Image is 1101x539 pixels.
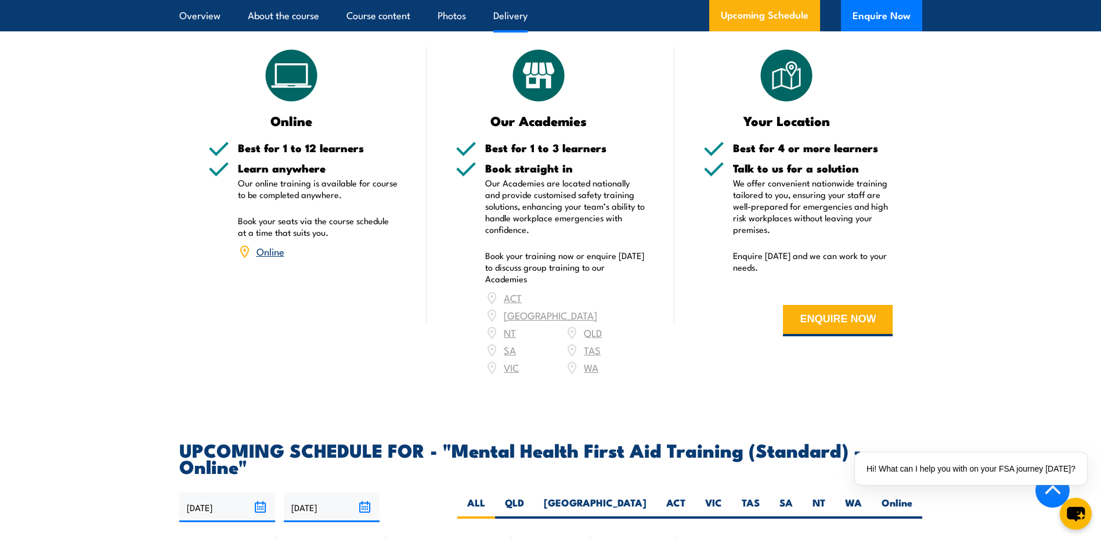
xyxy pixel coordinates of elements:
label: TAS [732,496,770,519]
h5: Book straight in [485,163,645,174]
h3: Online [208,114,375,127]
button: chat-button [1060,498,1092,530]
div: Hi! What can I help you with on your FSA journey [DATE]? [855,452,1087,485]
h2: UPCOMING SCHEDULE FOR - "Mental Health First Aid Training (Standard) - Online" [179,441,922,474]
h3: Our Academies [456,114,622,127]
h5: Best for 1 to 3 learners [485,142,645,153]
p: We offer convenient nationwide training tailored to you, ensuring your staff are well-prepared fo... [733,177,893,235]
label: QLD [495,496,534,519]
h5: Best for 1 to 12 learners [238,142,398,153]
p: Book your seats via the course schedule at a time that suits you. [238,215,398,238]
label: VIC [695,496,732,519]
button: ENQUIRE NOW [783,305,893,336]
p: Enquire [DATE] and we can work to your needs. [733,250,893,273]
p: Our online training is available for course to be completed anywhere. [238,177,398,200]
p: Our Academies are located nationally and provide customised safety training solutions, enhancing ... [485,177,645,235]
h5: Talk to us for a solution [733,163,893,174]
h3: Your Location [703,114,870,127]
h5: Learn anywhere [238,163,398,174]
input: From date [179,493,275,522]
h5: Best for 4 or more learners [733,142,893,153]
label: [GEOGRAPHIC_DATA] [534,496,656,519]
label: Online [872,496,922,519]
p: Book your training now or enquire [DATE] to discuss group training to our Academies [485,250,645,285]
a: Online [257,244,284,258]
label: ALL [457,496,495,519]
input: To date [284,493,380,522]
label: ACT [656,496,695,519]
label: WA [835,496,872,519]
label: NT [803,496,835,519]
label: SA [770,496,803,519]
